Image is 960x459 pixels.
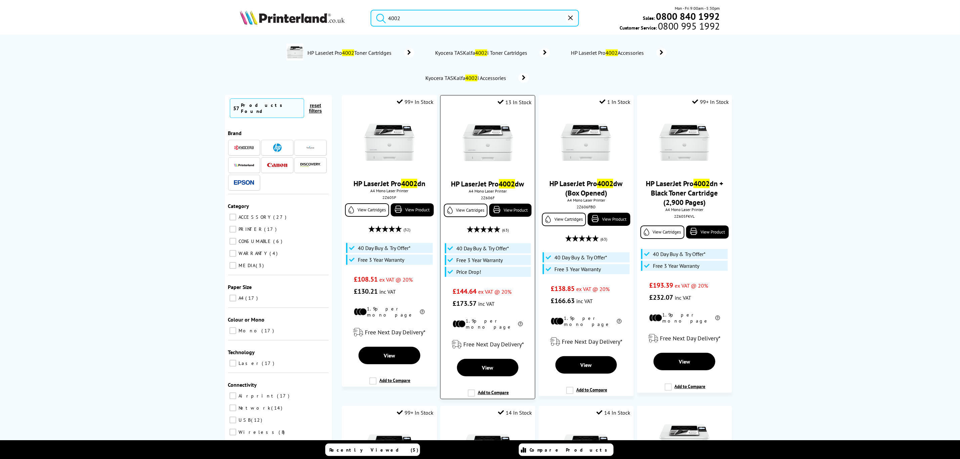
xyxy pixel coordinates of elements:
a: View [457,359,518,376]
span: 17 [264,226,279,232]
input: MEDIA 3 [229,262,236,269]
span: View [679,358,690,365]
li: 1.9p per mono page [453,318,523,330]
a: View Product [588,213,630,226]
span: inc VAT [576,298,593,304]
input: A4 17 [229,295,236,301]
mark: 4002 [475,49,487,56]
img: Canon [267,163,287,167]
a: 0800 840 1992 [655,13,720,19]
a: HP LaserJet Pro4002dw [451,179,525,189]
div: 2Z606FBO [544,204,629,209]
span: ACCESSORY [237,214,273,220]
span: Free 3 Year Warranty [554,266,601,273]
mark: 4002 [606,49,618,56]
a: View Product [489,204,532,217]
span: ex VAT @ 20% [478,288,511,295]
img: HP-LaserJetPro-4002dw-Front-Small.jpg [561,117,611,167]
div: 2Z605FKVL [642,214,727,219]
span: HP LaserJet Pro Accessories [570,49,646,56]
label: Add to Compare [369,377,410,390]
input: Airprint 17 [229,392,236,399]
span: £193.39 [649,281,673,290]
span: £173.57 [453,299,476,308]
a: HP LaserJet Pro4002dn [353,179,425,188]
mark: 4002 [401,179,417,188]
span: WARRANTY [237,250,269,256]
span: 40 Day Buy & Try Offer* [358,245,411,251]
div: modal_delivery [640,329,729,348]
span: Category [228,203,249,209]
span: MEDIA [237,262,255,268]
a: HP LaserJet Pro4002dw (Box Opened) [549,179,623,198]
div: 2Z606F [446,195,530,200]
span: £138.85 [551,284,575,293]
img: Navigator [306,143,315,152]
a: HP LaserJet Pro4002dn + Black Toner Cartridge (2,900 Pages) [646,179,723,207]
span: Sales: [643,15,655,21]
span: Free Next Day Delivery* [562,338,622,345]
div: 13 In Stock [498,99,532,106]
img: HP-LaserJetPro-4002dn-Front-Small.jpg [659,117,710,167]
mark: 4002 [342,49,354,56]
a: View [654,353,715,370]
b: 0800 840 1992 [656,10,720,23]
a: View Cartridges [345,203,389,217]
mark: 4002 [597,179,613,188]
input: Search product or brand [371,10,579,27]
span: Paper Size [228,284,252,290]
span: (32) [404,223,410,236]
img: Printerland Logo [240,10,345,25]
div: 99+ In Stock [397,98,434,105]
span: Brand [228,130,242,136]
span: Free 3 Year Warranty [358,256,404,263]
span: HP LaserJet Pro Toner Cartridges [307,49,394,56]
span: A4 Mono Laser Printer [542,198,630,203]
span: 27 [274,214,288,220]
span: Free Next Day Delivery* [463,340,524,348]
li: 1.9p per mono page [354,306,425,318]
div: 99+ In Stock [692,98,729,105]
span: A4 [237,295,245,301]
span: A4 Mono Laser Printer [640,207,729,212]
label: Add to Compare [468,389,509,402]
div: Products Found [241,102,300,114]
li: 1.9p per mono page [551,315,622,327]
a: View Cartridges [444,204,488,217]
span: Airprint [237,393,277,399]
span: 12 [251,417,264,423]
div: modal_delivery [345,323,433,342]
span: 3 [256,262,266,268]
span: Mono [237,328,261,334]
img: Discovery [300,163,321,167]
span: Network [237,405,271,411]
span: Free Next Day Delivery* [365,328,425,336]
img: HP-LaserJetPro-4002dn-Front-Small.jpg [364,117,415,167]
mark: 4002 [694,179,710,188]
input: Wireless 8 [229,429,236,435]
a: Compare Products [519,444,614,456]
img: Epson [234,180,254,185]
div: 2Z605F [347,195,432,200]
span: USB [237,417,251,423]
a: Recently Viewed (5) [325,444,420,456]
a: View Cartridges [542,213,586,226]
span: £144.64 [453,287,476,296]
span: £108.51 [354,275,378,284]
img: Kyocera [234,145,254,150]
mark: 4002 [499,179,515,189]
span: Free Next Day Delivery* [660,334,721,342]
span: Wireless [237,429,278,435]
span: Colour or Mono [228,316,265,323]
a: Kyocera TASKalfa4002i Accessories [425,73,529,83]
span: Compare Products [530,447,611,453]
span: Free 3 Year Warranty [653,262,699,269]
span: 6 [274,238,284,244]
span: Technology [228,349,255,356]
input: PRINTER 17 [229,226,236,233]
span: 57 [234,105,240,112]
span: A4 Mono Laser Printer [444,189,532,194]
span: Customer Service: [620,23,720,31]
span: 40 Day Buy & Try Offer* [457,245,509,252]
input: ACCESSORY 27 [229,214,236,220]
